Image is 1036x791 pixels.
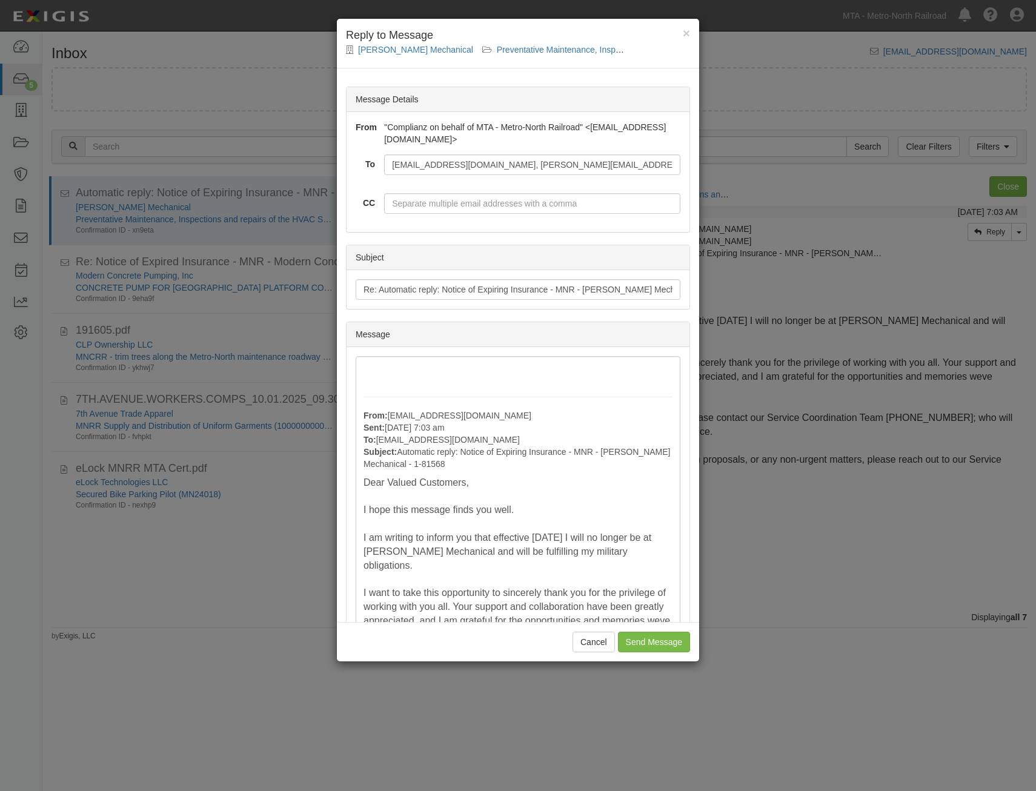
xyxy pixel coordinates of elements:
[347,245,689,270] div: Subject
[364,503,672,517] p: I hope this message finds you well.
[364,411,388,420] strong: From:
[573,632,615,652] button: Cancel
[347,193,375,209] label: CC
[364,476,672,490] p: Dear Valued Customers,
[364,586,672,641] p: I want to take this opportunity to sincerely thank you for the privilege of working with you all....
[375,121,689,145] div: "Complianz on behalf of MTA - Metro-North Railroad" <[EMAIL_ADDRESS][DOMAIN_NAME]>
[347,87,689,112] div: Message Details
[364,435,376,445] strong: To:
[364,409,672,470] p: [EMAIL_ADDRESS][DOMAIN_NAME] [DATE] 7:03 am [EMAIL_ADDRESS][DOMAIN_NAME] Automatic reply: Notice ...
[364,423,385,432] strong: Sent:
[384,154,680,175] input: Separate multiple email addresses with a comma
[358,45,473,55] a: [PERSON_NAME] Mechanical
[497,45,771,55] a: Preventative Maintenance, Inspections and repairs of the HVAC Systems
[346,28,690,44] h4: Reply to Message
[683,26,690,40] span: ×
[347,154,375,170] label: To
[683,27,690,39] button: Close
[356,122,377,132] strong: From
[364,531,672,573] p: I am writing to inform you that effective [DATE] I will no longer be at [PERSON_NAME] Mechanical ...
[364,447,397,457] strong: Subject:
[618,632,690,652] input: Send Message
[384,193,680,214] input: Separate multiple email addresses with a comma
[347,322,689,347] div: Message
